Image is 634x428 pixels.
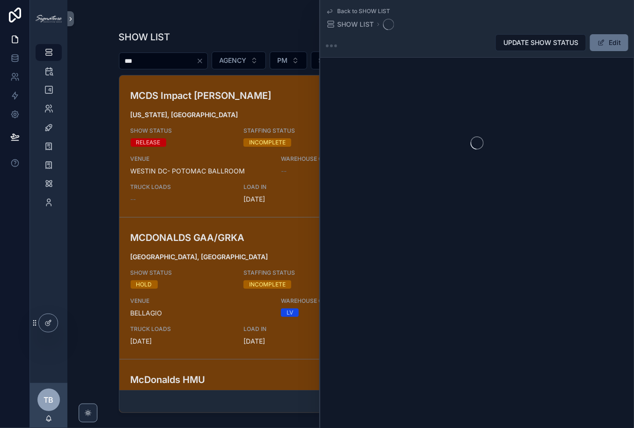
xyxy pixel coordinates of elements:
[131,111,238,119] strong: [US_STATE], [GEOGRAPHIC_DATA]
[337,8,390,15] span: Back to SHOW LIST
[196,57,207,65] button: Clear
[243,183,345,191] span: LOAD IN
[131,127,232,135] span: SHOW STATUS
[243,195,345,204] span: [DATE]
[270,52,307,69] button: Select Button
[131,269,232,277] span: SHOW STATUS
[281,166,287,176] span: --
[136,138,161,147] div: RELEASE
[119,75,582,218] a: MCDS Impact [PERSON_NAME][US_STATE], [GEOGRAPHIC_DATA]SHOW STATUSRELEASESTAFFING STATUSINCOMPLETE...
[319,56,351,65] span: STAFFING
[119,30,170,44] h1: SHOW LIST
[30,38,67,223] div: scrollable content
[131,373,420,387] h3: McDonalds HMU
[326,20,374,29] a: SHOW LIST
[131,89,420,103] h3: MCDS Impact [PERSON_NAME]
[36,15,62,23] img: App logo
[131,325,232,333] span: TRUCK LOADS
[326,8,390,15] a: Back to SHOW LIST
[287,308,293,317] div: LV
[249,280,286,289] div: INCOMPLETE
[243,337,345,346] span: [DATE]
[278,56,288,65] span: PM
[590,34,628,51] button: Edit
[249,138,286,147] div: INCOMPLETE
[281,155,420,163] span: WAREHOUSE OUT
[131,155,270,163] span: VENUE
[220,56,247,65] span: AGENCY
[131,308,270,318] span: BELLAGIO
[337,20,374,29] span: SHOW LIST
[131,231,420,245] h3: MCDONALDS GAA/GRKA
[212,52,266,69] button: Select Button
[243,325,345,333] span: LOAD IN
[44,394,54,405] span: TB
[495,34,586,51] button: UPDATE SHOW STATUS
[119,218,582,360] a: MCDONALDS GAA/GRKA[GEOGRAPHIC_DATA], [GEOGRAPHIC_DATA]SHOW STATUSHOLDSTAFFING STATUSINCOMPLETEAGE...
[131,337,232,346] span: [DATE]
[131,195,136,204] span: --
[281,297,420,305] span: WAREHOUSE OUT
[243,127,345,135] span: STAFFING STATUS
[136,280,152,289] div: HOLD
[243,269,345,277] span: STAFFING STATUS
[131,166,270,176] span: WESTIN DC- POTOMAC BALLROOM
[311,52,370,69] button: Select Button
[503,38,578,47] span: UPDATE SHOW STATUS
[131,297,270,305] span: VENUE
[131,253,268,261] strong: [GEOGRAPHIC_DATA], [GEOGRAPHIC_DATA]
[131,183,232,191] span: TRUCK LOADS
